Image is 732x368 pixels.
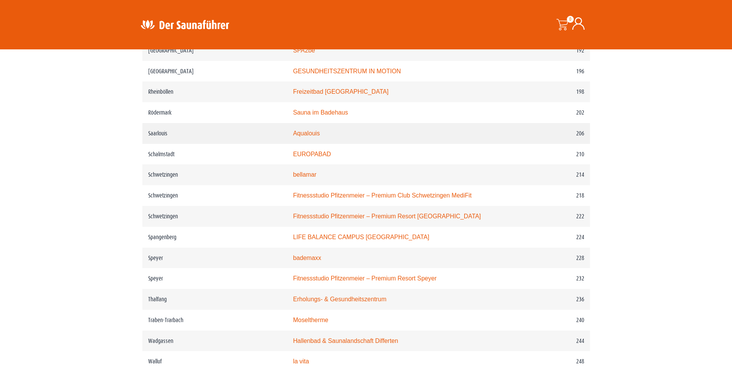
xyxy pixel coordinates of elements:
td: 224 [505,227,590,248]
a: Sauna im Badehaus [293,109,348,116]
td: Schwetzingen [142,206,287,227]
td: 244 [505,331,590,351]
td: 236 [505,289,590,310]
a: Fitnessstudio Pfitzenmeier – Premium Resort Speyer [293,275,436,282]
a: EUROPABAD [293,151,331,157]
td: 206 [505,123,590,144]
td: Rheinböllen [142,81,287,102]
td: 192 [505,40,590,61]
td: 198 [505,81,590,102]
td: Saarlouis [142,123,287,144]
td: 222 [505,206,590,227]
td: [GEOGRAPHIC_DATA] [142,40,287,61]
td: Thalfang [142,289,287,310]
a: LIFE BALANCE CAMPUS [GEOGRAPHIC_DATA] [293,234,429,240]
a: bellamar [293,171,316,178]
a: Hallenbad & Saunalandschaft Differten [293,338,398,344]
td: Spangenberg [142,227,287,248]
a: SPA2be [293,47,315,54]
td: Schwetzingen [142,185,287,206]
a: Fitnessstudio Pfitzenmeier – Premium Club Schwetzingen MediFit [293,192,472,199]
td: Schwetzingen [142,164,287,185]
a: bademaxx [293,255,321,261]
a: Fitnessstudio Pfitzenmeier – Premium Resort [GEOGRAPHIC_DATA] [293,213,481,219]
td: Speyer [142,268,287,289]
td: 210 [505,144,590,165]
a: GESUNDHEITSZENTRUM IN MOTION [293,68,401,74]
a: la vita [293,358,309,365]
td: [GEOGRAPHIC_DATA] [142,61,287,82]
td: 240 [505,310,590,331]
td: Rödermark [142,102,287,123]
td: Traben-Trarbach [142,310,287,331]
a: Moseltherme [293,317,328,323]
td: 232 [505,268,590,289]
td: 202 [505,102,590,123]
td: 196 [505,61,590,82]
td: Wadgassen [142,331,287,351]
span: 0 [567,16,574,23]
td: 214 [505,164,590,185]
td: 218 [505,185,590,206]
td: Schalmstadt [142,144,287,165]
a: Erholungs- & Gesundheitszentrum [293,296,386,302]
a: Aqualouis [293,130,320,137]
td: Speyer [142,248,287,268]
a: Freizeitbad [GEOGRAPHIC_DATA] [293,88,388,95]
td: 228 [505,248,590,268]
